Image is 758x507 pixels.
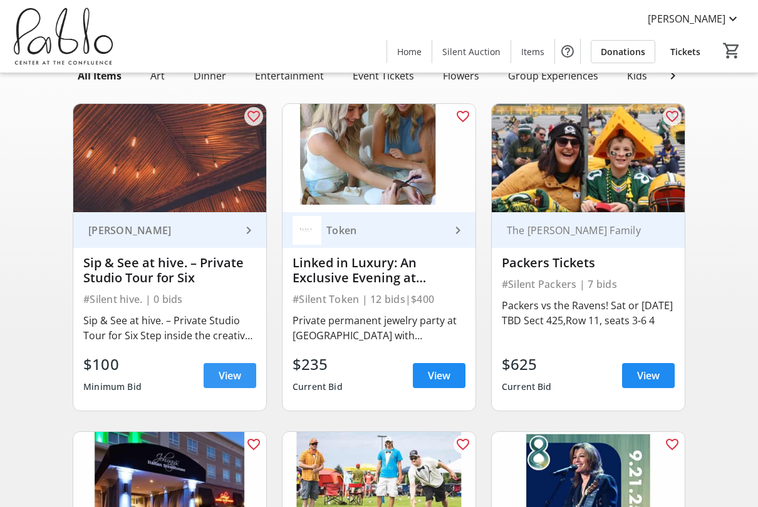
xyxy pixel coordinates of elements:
span: Tickets [670,45,700,58]
div: Flowers [438,63,484,88]
div: Sip & See at hive. – Private Studio Tour for Six [83,255,256,285]
div: Kids [622,63,652,88]
div: Current Bid [502,376,552,398]
div: Entertainment [250,63,329,88]
img: Linked in Luxury: An Exclusive Evening at Token [283,104,475,212]
div: All Items [73,63,127,88]
span: Silent Auction [442,45,501,58]
span: View [219,368,241,383]
span: Home [397,45,422,58]
div: Group Experiences [503,63,603,88]
img: Packers Tickets [492,104,685,212]
button: Cart [720,39,743,62]
mat-icon: favorite_outline [246,437,261,452]
a: Home [387,40,432,63]
div: $625 [502,353,552,376]
a: TokenToken [283,212,475,248]
img: Pablo Center's Logo [8,5,119,68]
div: The [PERSON_NAME] Family [502,224,660,237]
mat-icon: keyboard_arrow_right [241,223,256,238]
a: View [413,363,465,388]
div: Art [145,63,170,88]
div: Event Tickets [348,63,419,88]
div: #Silent Token | 12 bids | $400 [293,290,465,308]
div: $235 [293,353,343,376]
span: Donations [601,45,645,58]
div: Current Bid [293,376,343,398]
div: [PERSON_NAME] [83,224,241,237]
div: Private permanent jewelry party at [GEOGRAPHIC_DATA] with Champagne and a VIP studio tour with th... [293,313,465,343]
a: View [622,363,675,388]
mat-icon: favorite_outline [665,109,680,124]
mat-icon: favorite_outline [455,437,470,452]
div: Packers Tickets [502,255,675,270]
a: Items [511,40,554,63]
div: Packers vs the Ravens! Sat or [DATE] TBD Sect 425,Row 11, seats 3-6 4 [502,298,675,328]
a: Silent Auction [432,40,511,63]
img: Sip & See at hive. – Private Studio Tour for Six [73,104,266,212]
div: Token [321,224,450,237]
mat-icon: favorite_outline [455,109,470,124]
mat-icon: keyboard_arrow_right [450,223,465,238]
div: #Silent Packers | 7 bids [502,275,675,293]
div: Minimum Bid [83,376,142,398]
button: Help [555,39,580,64]
a: Tickets [660,40,710,63]
button: [PERSON_NAME] [638,9,750,29]
a: [PERSON_NAME] [73,212,266,248]
div: #Silent hive. | 0 bids [83,290,256,308]
span: [PERSON_NAME] [648,11,725,26]
div: Sip & See at hive. – Private Studio Tour for Six Step inside the creative heart of music-making a... [83,313,256,343]
div: $100 [83,353,142,376]
div: Dinner [189,63,231,88]
img: Token [293,216,321,245]
span: View [428,368,450,383]
a: View [204,363,256,388]
mat-icon: favorite_outline [246,109,261,124]
mat-icon: favorite_outline [665,437,680,452]
div: Linked in Luxury: An Exclusive Evening at [GEOGRAPHIC_DATA] [293,255,465,285]
span: Items [521,45,544,58]
a: Donations [591,40,655,63]
span: View [637,368,660,383]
